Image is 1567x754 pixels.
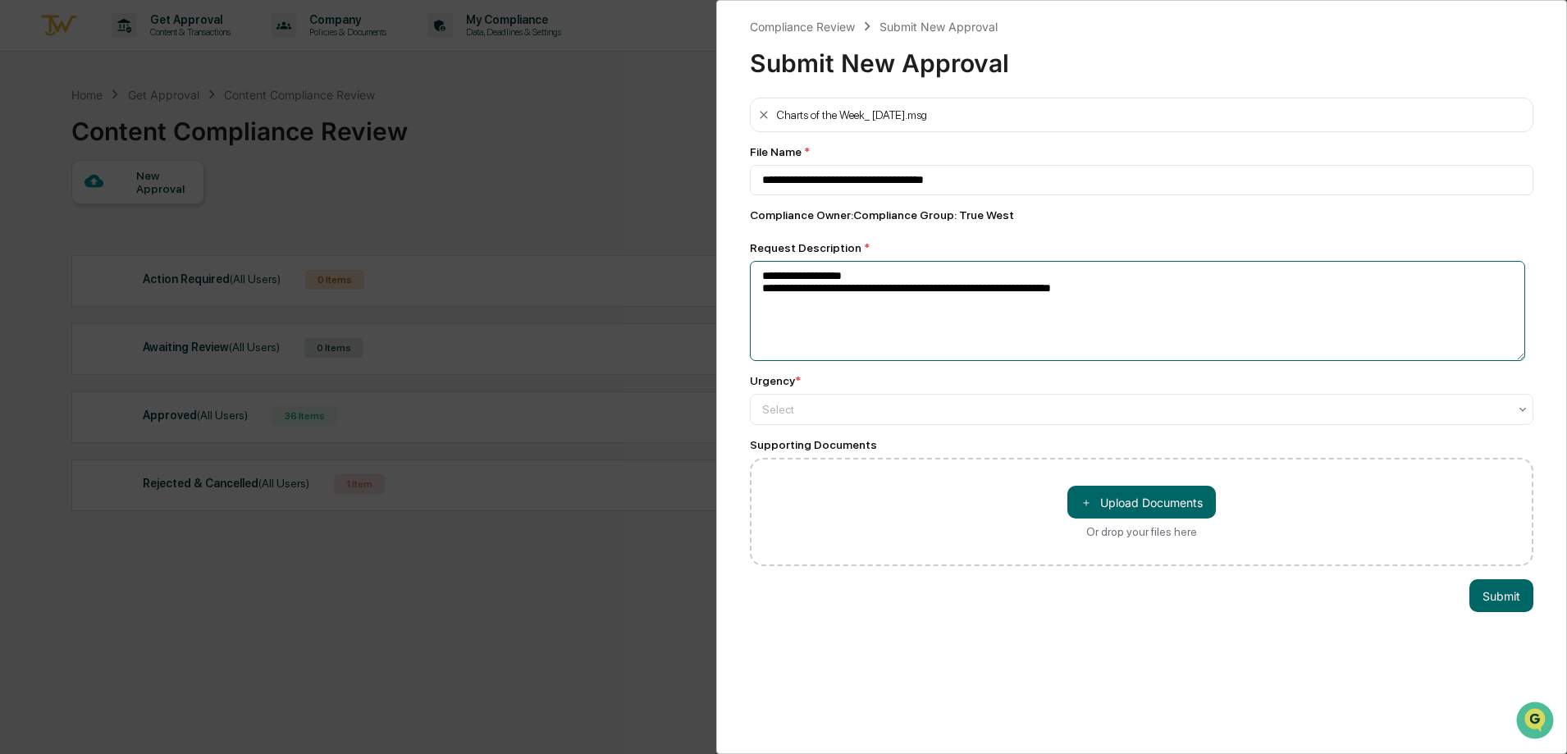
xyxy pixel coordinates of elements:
div: Compliance Review [750,20,855,34]
button: Start new chat [279,130,299,150]
span: ＋ [1080,495,1092,510]
a: Powered byPylon [116,277,199,290]
span: Attestations [135,207,203,223]
div: Charts of the Week_ [DATE].msg [777,108,927,121]
div: Supporting Documents [750,438,1533,451]
div: Request Description [750,241,1533,254]
a: 🔎Data Lookup [10,231,110,261]
div: We're available if you need us! [56,142,208,155]
div: Or drop your files here [1086,525,1197,538]
div: Submit New Approval [750,35,1533,78]
div: Compliance Owner : Compliance Group: True West [750,208,1533,222]
input: Clear [43,75,271,92]
div: Start new chat [56,126,269,142]
span: Preclearance [33,207,106,223]
div: Urgency [750,374,801,387]
span: Data Lookup [33,238,103,254]
a: 🖐️Preclearance [10,200,112,230]
div: File Name [750,145,1533,158]
div: Submit New Approval [879,20,998,34]
div: 🔎 [16,240,30,253]
button: Or drop your files here [1067,486,1216,519]
div: 🗄️ [119,208,132,222]
a: 🗄️Attestations [112,200,210,230]
button: Submit [1469,579,1533,612]
span: Pylon [163,278,199,290]
iframe: Open customer support [1514,700,1559,744]
div: 🖐️ [16,208,30,222]
img: 1746055101610-c473b297-6a78-478c-a979-82029cc54cd1 [16,126,46,155]
p: How can we help? [16,34,299,61]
